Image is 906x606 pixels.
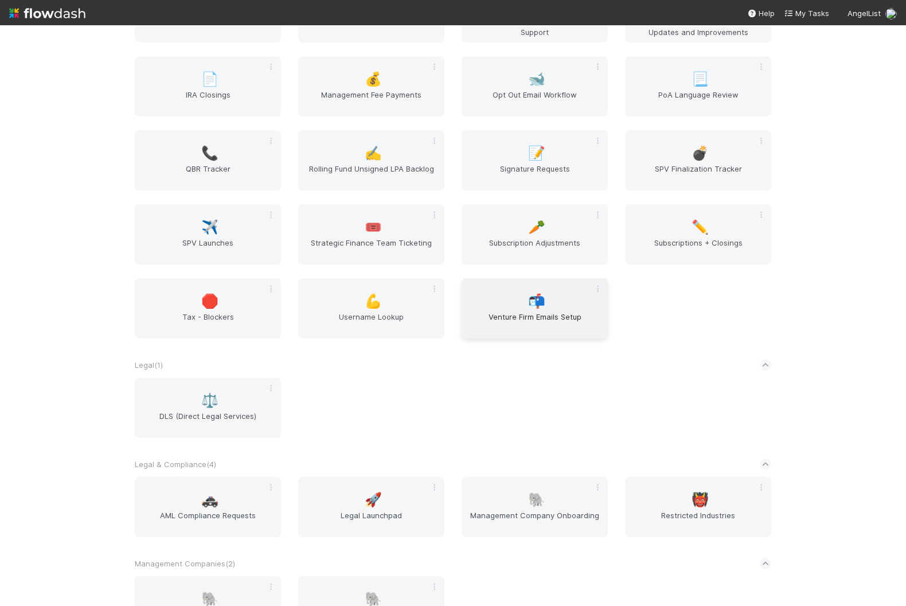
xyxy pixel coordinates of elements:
[139,311,276,334] span: Tax - Blockers
[139,510,276,533] span: AML Compliance Requests
[462,56,608,116] a: 🐋Opt Out Email Workflow
[462,130,608,191] a: 📝Signature Requests
[201,492,218,507] span: 🚓
[692,146,709,161] span: 💣
[201,146,218,161] span: 📞
[298,477,444,537] a: 🚀Legal Launchpad
[630,510,767,533] span: Restricted Industries
[466,311,603,334] span: Venture Firm Emails Setup
[303,89,440,112] span: Management Fee Payments
[303,510,440,533] span: Legal Launchpad
[625,130,771,191] a: 💣SPV Finalization Tracker
[625,56,771,116] a: 📃PoA Language Review
[135,278,281,339] a: 🛑Tax - Blockers
[135,378,281,438] a: ⚖️DLS (Direct Legal Services)
[466,89,603,112] span: Opt Out Email Workflow
[625,204,771,265] a: ✏️Subscriptions + Closings
[630,237,767,260] span: Subscriptions + Closings
[466,237,603,260] span: Subscription Adjustments
[462,204,608,265] a: 🥕Subscription Adjustments
[139,163,276,186] span: QBR Tracker
[298,204,444,265] a: 🎟️Strategic Finance Team Ticketing
[303,163,440,186] span: Rolling Fund Unsigned LPA Backlog
[303,311,440,334] span: Username Lookup
[630,89,767,112] span: PoA Language Review
[466,510,603,533] span: Management Company Onboarding
[528,220,545,235] span: 🥕
[135,460,216,469] span: Legal & Compliance ( 4 )
[135,360,163,370] span: Legal ( 1 )
[528,72,545,87] span: 🐋
[139,237,276,260] span: SPV Launches
[201,72,218,87] span: 📄
[528,146,545,161] span: 📝
[692,220,709,235] span: ✏️
[135,56,281,116] a: 📄IRA Closings
[365,146,382,161] span: ✍️
[298,56,444,116] a: 💰Management Fee Payments
[466,15,603,38] span: Investor Qualification General Support
[201,393,218,408] span: ⚖️
[139,410,276,433] span: DLS (Direct Legal Services)
[692,72,709,87] span: 📃
[365,220,382,235] span: 🎟️
[784,7,829,19] a: My Tasks
[784,9,829,18] span: My Tasks
[365,294,382,309] span: 💪
[848,9,881,18] span: AngelList
[139,89,276,112] span: IRA Closings
[298,278,444,339] a: 💪Username Lookup
[303,237,440,260] span: Strategic Finance Team Ticketing
[747,7,775,19] div: Help
[135,559,235,568] span: Management Companies ( 2 )
[135,130,281,191] a: 📞QBR Tracker
[201,294,218,309] span: 🛑
[462,477,608,537] a: 🐘Management Company Onboarding
[466,163,603,186] span: Signature Requests
[630,15,767,38] span: Investor Qualification Planned Updates and Improvements
[528,294,545,309] span: 📬
[630,163,767,186] span: SPV Finalization Tracker
[201,220,218,235] span: ✈️
[9,3,85,23] img: logo-inverted-e16ddd16eac7371096b0.svg
[303,15,440,38] span: GP Entity Management
[135,204,281,265] a: ✈️SPV Launches
[625,477,771,537] a: 👹Restricted Industries
[365,72,382,87] span: 💰
[365,492,382,507] span: 🚀
[528,492,545,507] span: 🐘
[462,278,608,339] a: 📬Venture Firm Emails Setup
[135,477,281,537] a: 🚓AML Compliance Requests
[298,130,444,191] a: ✍️Rolling Fund Unsigned LPA Backlog
[139,15,276,38] span: Global Portfolio Request Router
[885,8,897,20] img: avatar_eed832e9-978b-43e4-b51e-96e46fa5184b.png
[692,492,709,507] span: 👹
